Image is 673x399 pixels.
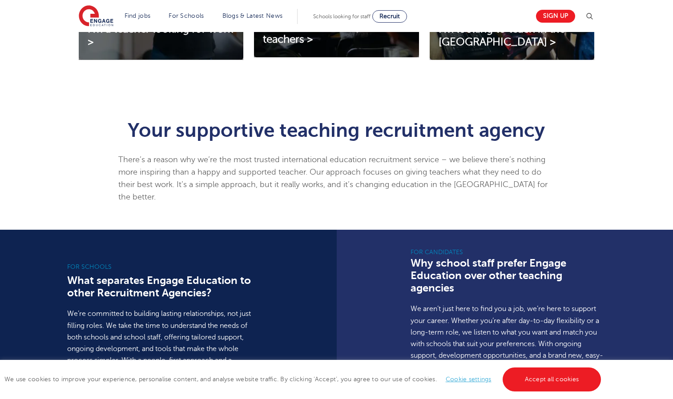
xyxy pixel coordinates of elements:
p: We aren’t just here to find you a job, we’re here to support your career. Whether you’re after da... [411,303,606,385]
span: There’s a reason why we’re the most trusted international education recruitment service – we beli... [118,155,548,201]
h3: What separates Engage Education to other Recruitment Agencies? [67,274,262,299]
img: Engage Education [79,5,113,28]
a: For Schools [169,12,204,19]
a: Cookie settings [446,376,492,383]
span: Schools looking for staff [313,13,371,20]
span: I'm looking to teach in the [GEOGRAPHIC_DATA] > [439,23,565,48]
span: I'm a teacher looking for work > [88,23,233,48]
a: Blogs & Latest News [222,12,283,19]
a: Sign up [536,10,575,23]
span: Recruit [379,13,400,20]
a: I'm a teacher looking for work > [79,23,243,49]
h6: For Candidates [411,248,606,257]
h3: Why school staff prefer Engage Education over other teaching agencies [411,257,606,294]
span: We use cookies to improve your experience, personalise content, and analyse website traffic. By c... [4,376,603,383]
h1: Your supportive teaching recruitment agency [118,120,555,140]
a: Find jobs [125,12,151,19]
p: We’re committed to building lasting relationships, not just filling roles. We take the time to un... [67,308,262,390]
a: Recruit [372,10,407,23]
a: I'm a school looking for teachers > [254,20,419,46]
span: I'm a school looking for teachers > [263,20,378,45]
h6: For schools [67,263,262,271]
a: Accept all cookies [503,367,601,391]
a: I'm looking to teach in the [GEOGRAPHIC_DATA] > [430,23,594,49]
